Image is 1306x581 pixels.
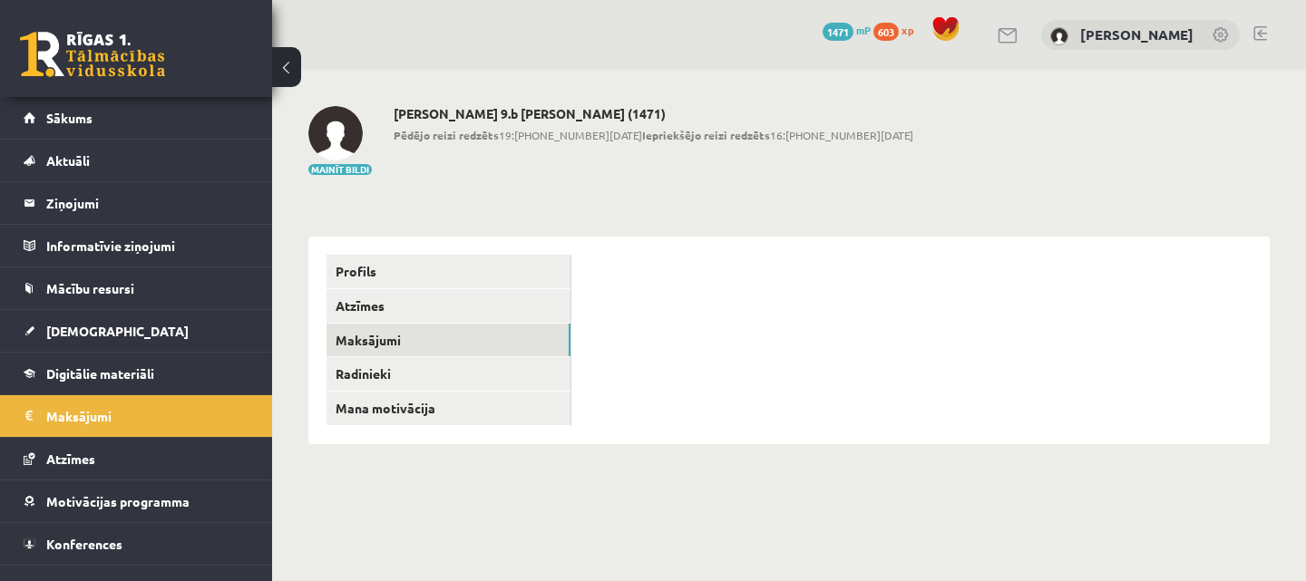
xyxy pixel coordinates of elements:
span: Aktuāli [46,152,90,169]
a: Rīgas 1. Tālmācības vidusskola [20,32,165,77]
h2: [PERSON_NAME] 9.b [PERSON_NAME] (1471) [394,106,913,121]
span: Mācību resursi [46,280,134,296]
a: Mana motivācija [326,392,570,425]
img: Emīlija Rostoka [1050,27,1068,45]
span: 19:[PHONE_NUMBER][DATE] 16:[PHONE_NUMBER][DATE] [394,127,913,143]
a: Radinieki [326,357,570,391]
a: Informatīvie ziņojumi [24,225,249,266]
span: Digitālie materiāli [46,365,154,382]
a: Maksājumi [24,395,249,437]
span: Konferences [46,536,122,552]
span: Atzīmes [46,450,95,467]
a: Sākums [24,97,249,139]
a: Ziņojumi [24,182,249,224]
a: Mācību resursi [24,267,249,309]
a: Atzīmes [326,289,570,323]
a: Atzīmes [24,438,249,479]
a: 603 xp [873,23,922,37]
span: xp [902,23,913,37]
legend: Informatīvie ziņojumi [46,225,249,266]
a: Motivācijas programma [24,480,249,522]
b: Iepriekšējo reizi redzēts [642,128,770,142]
span: Sākums [46,110,93,126]
span: mP [856,23,871,37]
a: Profils [326,255,570,288]
a: Aktuāli [24,140,249,181]
a: [PERSON_NAME] [1080,25,1194,44]
img: Emīlija Rostoka [308,106,363,160]
b: Pēdējo reizi redzēts [394,128,499,142]
a: Maksājumi [326,324,570,357]
span: [DEMOGRAPHIC_DATA] [46,323,189,339]
legend: Maksājumi [46,395,249,437]
legend: Ziņojumi [46,182,249,224]
a: [DEMOGRAPHIC_DATA] [24,310,249,352]
a: Konferences [24,523,249,565]
a: 1471 mP [823,23,871,37]
span: Motivācijas programma [46,493,190,509]
span: 1471 [823,23,853,41]
button: Mainīt bildi [308,164,372,175]
span: 603 [873,23,899,41]
a: Digitālie materiāli [24,353,249,394]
